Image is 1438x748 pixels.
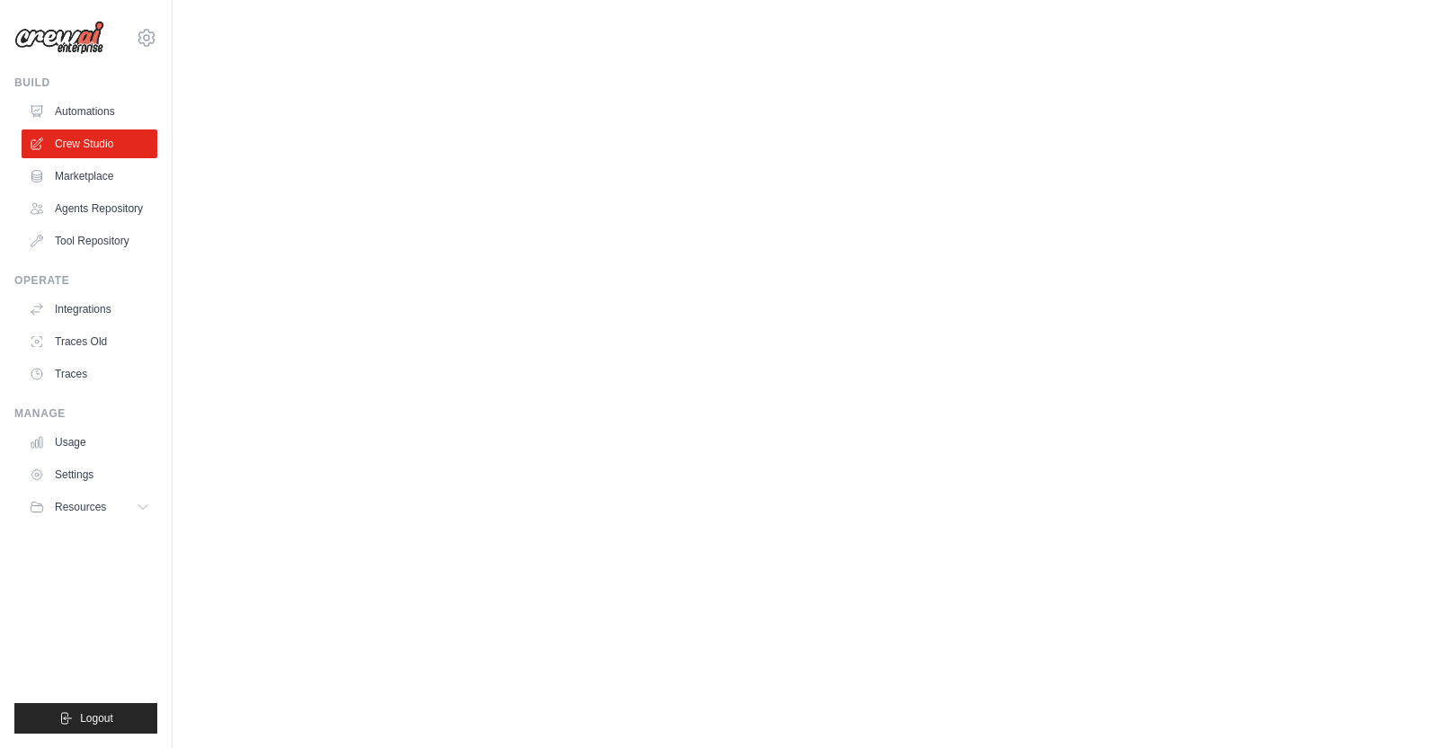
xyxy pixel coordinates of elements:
a: Crew Studio [22,129,157,158]
a: Traces [22,360,157,388]
button: Resources [22,493,157,521]
div: Build [14,76,157,90]
a: Traces Old [22,327,157,356]
a: Automations [22,97,157,126]
div: Manage [14,406,157,421]
a: Marketplace [22,162,157,191]
img: Logo [14,21,104,55]
button: Logout [14,703,157,734]
a: Agents Repository [22,194,157,223]
a: Settings [22,460,157,489]
a: Integrations [22,295,157,324]
a: Usage [22,428,157,457]
span: Logout [80,711,113,726]
div: Operate [14,273,157,288]
span: Resources [55,500,106,514]
a: Tool Repository [22,227,157,255]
